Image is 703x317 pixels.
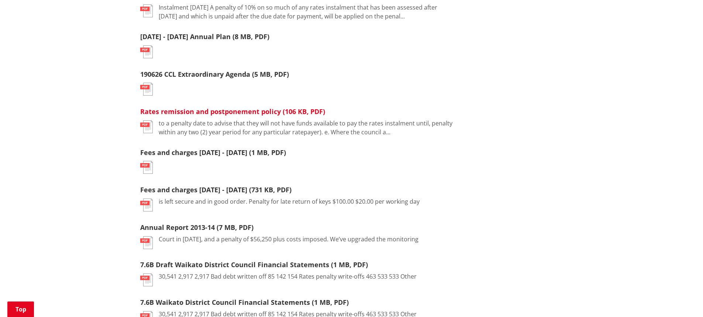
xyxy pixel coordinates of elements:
a: 7.6B Draft Waikato District Council Financial Statements (1 MB, PDF) [140,260,368,269]
img: document-pdf.svg [140,83,153,96]
img: document-pdf.svg [140,199,153,211]
p: Instalment [DATE] A penalty of 10% on so much of any rates instalment that has been assessed afte... [159,3,455,21]
a: Rates remission and postponement policy (106 KB, PDF) [140,107,325,116]
p: 30,541 2,917 2,917 Bad debt written off 85 142 154 Rates penalty write-offs 463 533 533 Other [159,272,417,281]
img: document-pdf.svg [140,273,153,286]
img: document-pdf.svg [140,236,153,249]
a: 7.6B Waikato District Council Financial Statements (1 MB, PDF) [140,298,349,307]
a: Top [7,302,34,317]
a: Fees and charges [DATE] - [DATE] (1 MB, PDF) [140,148,286,157]
p: Court in [DATE], and a penalty of $56,250 plus costs imposed. We’ve upgraded the monitoring [159,235,418,244]
img: document-pdf.svg [140,45,153,58]
iframe: Messenger Launcher [669,286,696,313]
a: 190626 CCL Extraordinary Agenda (5 MB, PDF) [140,70,289,79]
p: is left secure and in good order. Penalty for late return of keys $100.00 $20.00 per working day [159,197,420,206]
a: [DATE] - [DATE] Annual Plan (8 MB, PDF) [140,32,269,41]
img: document-pdf.svg [140,161,153,174]
a: Annual Report 2013-14 (7 MB, PDF) [140,223,254,232]
a: Fees and charges [DATE] - [DATE] (731 KB, PDF) [140,185,292,194]
img: document-pdf.svg [140,120,153,133]
img: document-pdf.svg [140,4,153,17]
p: to a penalty date to advise that they will not have funds available to pay the rates instalment u... [159,119,455,137]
